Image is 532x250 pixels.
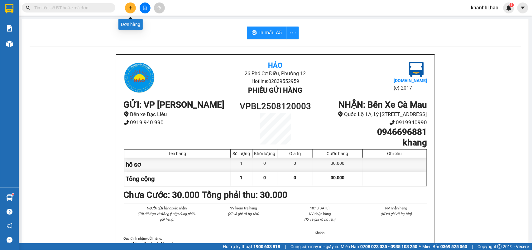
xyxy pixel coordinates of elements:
[466,4,503,12] span: khanhbl.hao
[125,2,136,13] button: plus
[285,243,286,250] span: |
[277,158,313,172] div: 0
[237,100,314,113] h1: VPBL2508120003
[497,244,502,249] span: copyright
[154,2,165,13] button: aim
[118,19,143,30] div: Đơn hàng
[140,2,151,13] button: file-add
[124,110,237,119] li: Bến xe Bạc Liêu
[143,6,147,10] span: file-add
[124,158,231,172] div: hồ sơ
[290,243,339,250] span: Cung cấp máy in - giấy in:
[8,8,39,39] img: logo.jpg
[254,151,276,156] div: Khối lượng
[6,41,13,47] img: warehouse-icon
[6,25,13,32] img: solution-icon
[510,3,513,7] span: 1
[341,243,417,250] span: Miền Nam
[409,62,424,77] img: logo.jpg
[26,6,30,10] span: search
[289,230,351,236] li: Khánh
[248,86,302,94] b: Phiếu gửi hàng
[126,175,155,183] span: Tổng cộng
[366,205,427,211] li: NV nhận hàng
[124,111,129,117] span: environment
[472,243,473,250] span: |
[331,175,344,180] span: 30.000
[268,61,282,69] b: Hảo
[136,205,198,211] li: Người gửi hàng xác nhận
[202,190,288,200] b: Tổng phải thu: 30.000
[510,3,514,7] sup: 1
[240,175,243,180] span: 1
[394,84,427,92] li: (c) 2017
[124,62,155,93] img: logo.jpg
[338,111,343,117] span: environment
[126,151,229,156] div: Tên hàng
[124,120,129,125] span: phone
[7,209,12,215] span: question-circle
[313,110,427,119] li: Quốc Lộ 1A, Lý [STREET_ADDRESS]
[279,151,311,156] div: Giá trị
[124,100,225,110] b: GỬI : VP [PERSON_NAME]
[339,100,427,110] b: NHẬN : Bến Xe Cà Mau
[304,217,335,222] i: (Kí và ghi rõ họ tên)
[137,212,196,222] i: (Tôi đã đọc và đồng ý nộp dung phiếu gửi hàng)
[314,151,361,156] div: Cước hàng
[232,151,251,156] div: Số lượng
[381,212,412,216] i: (Kí và ghi rõ họ tên)
[440,244,467,249] strong: 0369 525 060
[58,15,261,23] li: 26 Phó Cơ Điều, Phường 12
[313,127,427,137] h1: 0946696881
[8,45,109,56] b: GỬI : VP [PERSON_NAME]
[223,243,280,250] span: Hỗ trợ kỹ thuật:
[253,244,280,249] strong: 1900 633 818
[6,194,13,201] img: warehouse-icon
[313,158,362,172] div: 30.000
[287,29,299,37] span: more
[131,242,178,246] strong: Không vận chuyển hàng cấm.
[5,4,13,13] img: logo-vxr
[422,243,467,250] span: Miền Bắc
[58,23,261,31] li: Hotline: 02839552959
[174,77,376,85] li: Hotline: 02839552959
[360,244,417,249] strong: 0708 023 035 - 0935 103 250
[252,158,277,172] div: 0
[7,223,12,229] span: notification
[390,120,395,125] span: phone
[294,175,296,180] span: 0
[124,118,237,127] li: 0919 940 990
[313,137,427,148] h1: khang
[419,245,421,248] span: ⚪️
[231,158,252,172] div: 1
[247,27,287,39] button: printerIn mẫu A5
[213,205,274,211] li: NV kiểm tra hàng
[174,70,376,77] li: 26 Phó Cơ Điều, Phường 12
[313,118,427,127] li: 0919940990
[506,5,512,11] img: icon-new-feature
[364,151,425,156] div: Ghi chú
[228,212,259,216] i: (Kí và ghi rõ họ tên)
[124,190,200,200] b: Chưa Cước : 30.000
[157,6,161,10] span: aim
[34,4,108,11] input: Tìm tên, số ĐT hoặc mã đơn
[517,2,528,13] button: caret-down
[7,237,12,243] span: message
[289,211,351,217] li: NV nhận hàng
[128,6,133,10] span: plus
[289,205,351,211] li: 10:13[DATE]
[252,30,257,36] span: printer
[264,175,266,180] span: 0
[520,5,526,11] span: caret-down
[286,27,299,39] button: more
[394,78,427,83] b: [DOMAIN_NAME]
[259,29,282,37] span: In mẫu A5
[12,194,14,195] sup: 1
